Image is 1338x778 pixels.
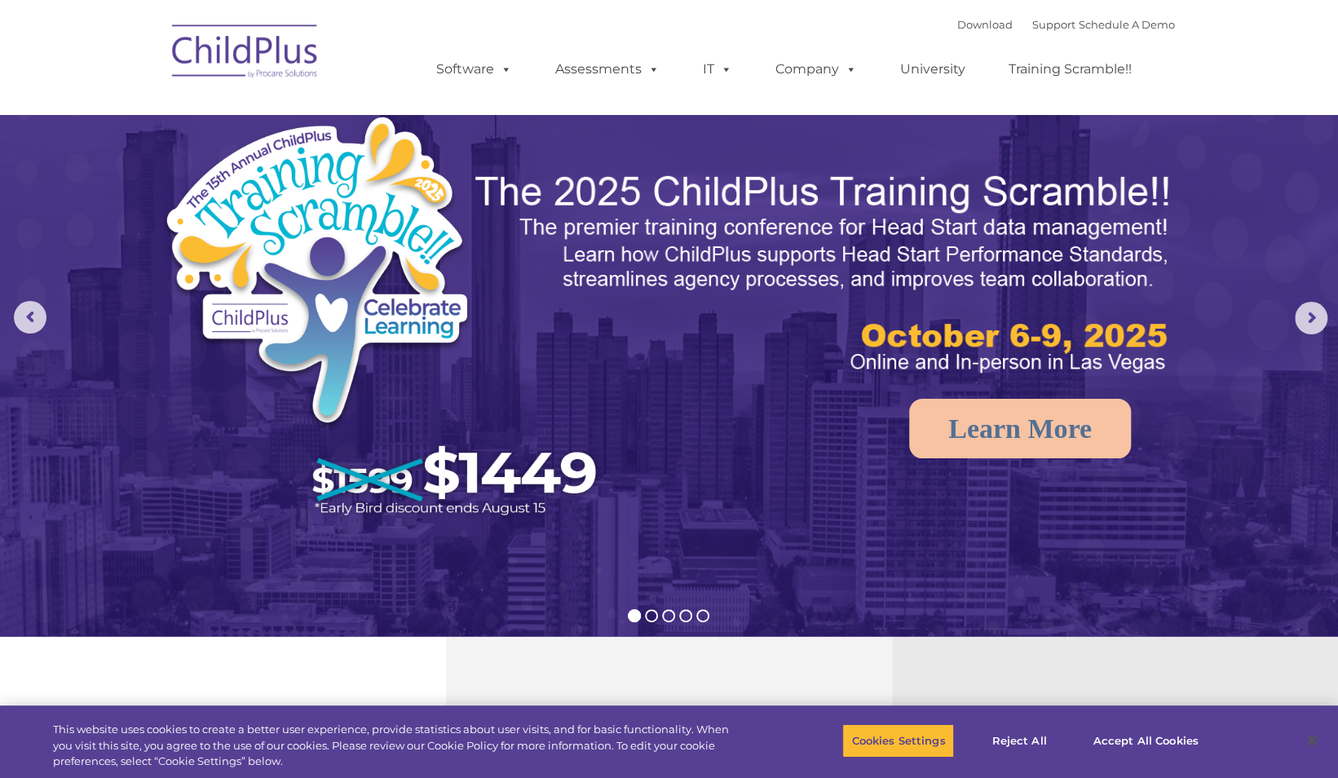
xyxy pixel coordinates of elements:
button: Accept All Cookies [1084,723,1207,758]
button: Close [1294,723,1330,758]
button: Reject All [968,723,1070,758]
font: | [957,18,1175,31]
a: Support [1032,18,1075,31]
a: Company [759,53,873,86]
a: Download [957,18,1013,31]
img: ChildPlus by Procare Solutions [164,13,327,95]
a: Learn More [909,399,1131,458]
div: This website uses cookies to create a better user experience, provide statistics about user visit... [53,722,736,770]
button: Cookies Settings [842,723,954,758]
a: Assessments [539,53,676,86]
a: IT [687,53,748,86]
a: Software [420,53,528,86]
a: University [884,53,982,86]
span: Last name [227,108,276,120]
span: Phone number [227,175,296,187]
a: Schedule A Demo [1079,18,1175,31]
a: Training Scramble!! [992,53,1148,86]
